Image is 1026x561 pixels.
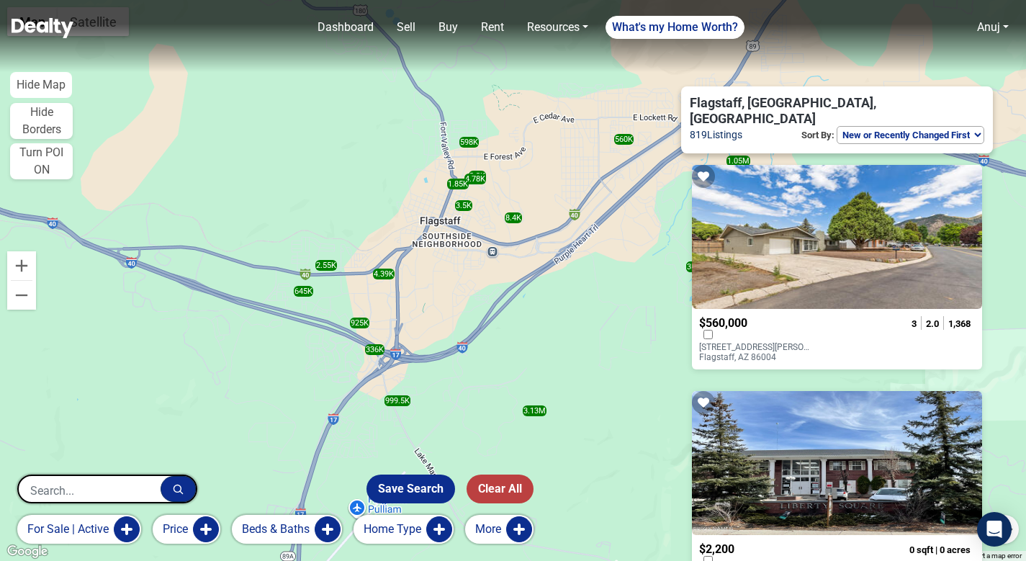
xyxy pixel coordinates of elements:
[19,476,161,505] input: Search...
[294,286,313,297] div: 645K
[7,518,50,561] iframe: BigID CMP Widget
[17,515,141,544] button: for sale | active
[153,515,220,544] button: Price
[459,137,479,148] div: 598K
[467,475,534,503] button: Clear All
[7,281,36,310] button: Zoom out
[365,344,384,355] div: 336K
[799,126,837,145] p: Sort By:
[10,103,73,139] button: Hide Borders
[912,318,917,329] span: 3
[433,13,464,42] a: Buy
[614,134,634,145] div: 560K
[315,260,337,271] div: 2.55K
[384,395,410,406] div: 999.5K
[699,542,734,556] span: $2,200
[523,405,546,416] div: 3.13M
[909,544,971,555] span: 0 sqft | 0 acres
[350,318,369,328] div: 925K
[690,127,742,144] span: 819 Listings
[977,20,1000,34] a: Anuj
[447,179,469,189] div: 1.85K
[606,16,744,39] a: What's my Home Worth?
[232,515,342,544] button: Beds & Baths
[312,13,379,42] a: Dashboard
[699,342,815,362] p: [STREET_ADDRESS][PERSON_NAME] Flagstaff, AZ 86004
[690,95,967,126] span: Flagstaff, [GEOGRAPHIC_DATA], [GEOGRAPHIC_DATA]
[354,515,454,544] button: Home Type
[12,18,73,38] img: Dealty - Buy, Sell & Rent Homes
[521,13,594,42] a: Resources
[455,200,472,211] div: 3.5K
[464,174,486,184] div: 4.78K
[971,13,1014,42] a: Anuj
[10,143,73,179] button: Turn POI ON
[475,13,510,42] a: Rent
[505,212,522,223] div: 8.4K
[699,316,747,330] span: $560,000
[465,515,534,544] button: More
[926,318,939,329] span: 2.0
[948,318,971,329] span: 1,368
[699,330,717,339] label: Compare
[7,251,36,280] button: Zoom in
[391,13,421,42] a: Sell
[366,475,455,503] button: Save Search
[977,512,1012,547] div: Open Intercom Messenger
[373,269,395,279] div: 4.39K
[10,72,72,98] button: Hide Map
